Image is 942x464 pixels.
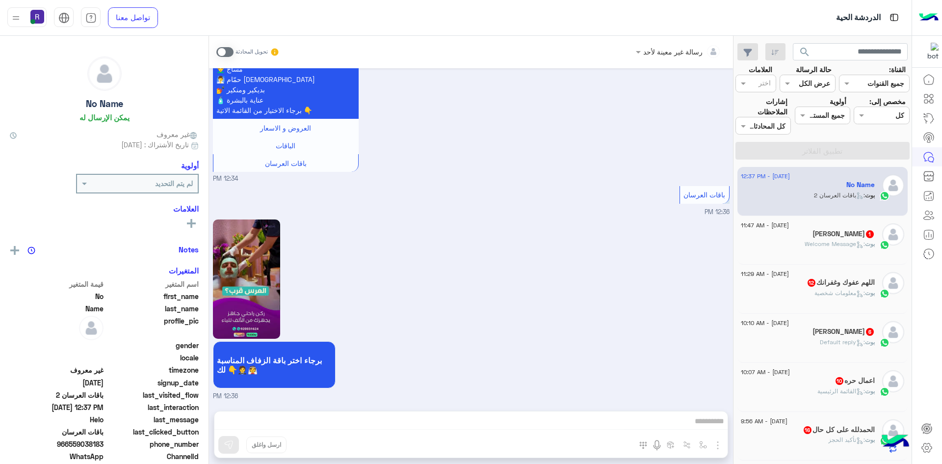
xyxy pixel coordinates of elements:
[882,272,904,294] img: defaultAdmin.png
[10,246,19,255] img: add
[105,340,199,351] span: gender
[213,40,359,119] p: 1/9/2025, 12:34 PM
[246,437,287,453] button: ارسل واغلق
[79,113,130,122] h6: يمكن الإرسال له
[804,426,811,434] span: 16
[105,378,199,388] span: signup_date
[10,303,104,314] span: Name
[880,289,890,299] img: WhatsApp
[846,181,875,189] h5: No Name
[10,353,104,363] span: null
[741,368,790,377] span: [DATE] - 10:07 AM
[235,48,268,56] small: تحويل المحادثة
[830,96,846,107] label: أولوية
[796,64,832,75] label: حالة الرسالة
[105,291,199,301] span: first_name
[812,328,875,336] h5: محمد
[865,338,875,346] span: بوت
[105,365,199,375] span: timezone
[30,10,44,24] img: userImage
[213,219,280,339] img: Q2FwdHVyZSAoMTEpLnBuZw%3D%3D.png
[10,378,104,388] span: 2025-09-01T09:34:43.147Z
[865,240,875,247] span: بوت
[10,340,104,351] span: null
[10,390,104,400] span: باقات العرسان 2
[105,303,199,314] span: last_name
[882,223,904,246] img: defaultAdmin.png
[169,266,199,275] h6: المتغيرات
[79,316,104,340] img: defaultAdmin.png
[866,230,874,238] span: 1
[817,387,865,395] span: : القائمة الرئيسية
[880,387,890,397] img: WhatsApp
[793,43,817,64] button: search
[10,451,104,462] span: 2
[105,451,199,462] span: ChannelId
[10,291,104,301] span: No
[105,402,199,412] span: last_interaction
[85,12,97,24] img: tab
[217,355,332,374] span: برجاء اختر باقة الزفاف المناسبة لك 👇🤵👰
[10,204,199,213] h6: العلامات
[108,7,158,28] a: تواصل معنا
[105,390,199,400] span: last_visited_flow
[265,159,307,167] span: باقات العرسان
[105,439,199,449] span: phone_number
[866,328,874,336] span: 6
[759,78,772,90] div: اختر
[10,402,104,412] span: 2025-09-01T09:37:02.611Z
[865,191,875,199] span: بوت
[814,191,865,199] span: : باقات العرسان 2
[828,436,865,443] span: : تأكيد الحجز
[181,161,199,170] h6: أولوية
[157,129,199,139] span: غير معروف
[735,142,910,160] button: تطبيق الفلاتر
[105,353,199,363] span: locale
[10,12,22,24] img: profile
[105,316,199,338] span: profile_pic
[741,172,790,181] span: [DATE] - 12:37 PM
[880,338,890,348] img: WhatsApp
[889,64,906,75] label: القناة:
[799,46,811,58] span: search
[880,191,890,201] img: WhatsApp
[683,191,725,199] span: باقات العرسان
[865,436,875,443] span: بوت
[869,96,906,107] label: مخصص إلى:
[820,338,865,346] span: : Default reply
[10,365,104,375] span: غير معروف
[741,221,789,230] span: [DATE] - 11:47 AM
[882,419,904,441] img: defaultAdmin.png
[105,414,199,425] span: last_message
[105,279,199,289] span: اسم المتغير
[81,7,101,28] a: tab
[803,426,875,434] h5: الحمدلله على كل حال
[878,425,913,459] img: hulul-logo.png
[882,174,904,196] img: defaultAdmin.png
[865,387,875,395] span: بوت
[835,377,875,385] h5: اعمال حره
[814,289,865,297] span: : معلومات شخصية
[808,279,815,287] span: 12
[121,139,189,150] span: تاريخ الأشتراك : [DATE]
[749,64,772,75] label: العلامات
[88,57,121,90] img: defaultAdmin.png
[86,98,123,109] h5: No Name
[882,370,904,392] img: defaultAdmin.png
[10,414,104,425] span: Helo
[836,377,843,385] span: 10
[10,439,104,449] span: 966559038183
[179,245,199,254] h6: Notes
[888,11,900,24] img: tab
[812,230,875,238] h5: Karem Kemo
[213,174,238,184] span: 12:34 PM
[58,12,70,24] img: tab
[865,289,875,297] span: بوت
[27,246,35,254] img: notes
[741,319,789,328] span: [DATE] - 10:10 AM
[10,427,104,437] span: باقات العرسان
[836,11,881,25] p: الدردشة الحية
[807,278,875,287] h5: اللهم عفوك وغفرانك
[741,270,789,278] span: [DATE] - 11:29 AM
[735,96,787,117] label: إشارات الملاحظات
